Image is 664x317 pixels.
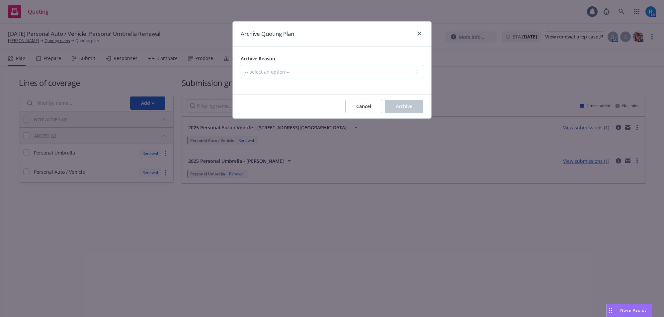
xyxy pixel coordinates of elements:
span: Cancel [356,103,371,109]
h1: Archive Quoting Plan [241,30,294,38]
span: Archive [396,103,412,109]
button: Nova Assist [606,304,652,317]
button: Cancel [345,100,382,113]
span: Nova Assist [620,307,646,313]
button: Archive [385,100,423,113]
a: close [415,30,423,37]
span: Archive Reason [241,55,275,62]
div: Drag to move [607,304,615,317]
